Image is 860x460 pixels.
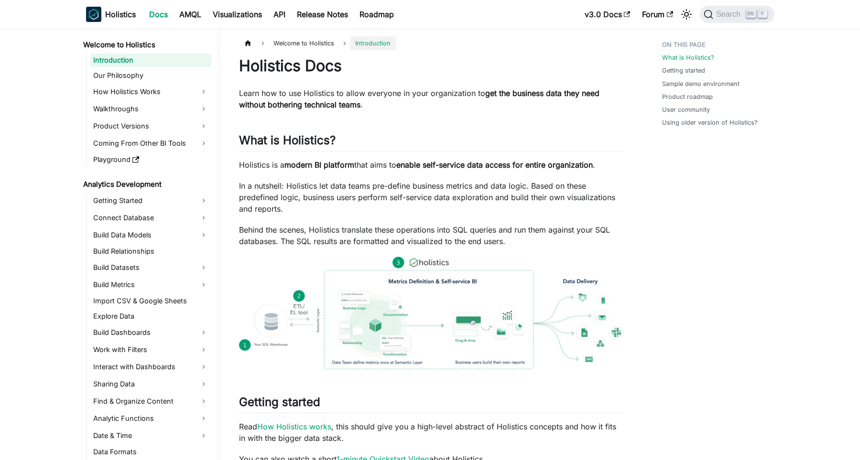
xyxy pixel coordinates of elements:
[239,159,624,171] p: Holistics is a that aims to .
[239,87,624,110] p: Learn how to use Holistics to allow everyone in your organization to .
[269,36,339,50] span: Welcome to Holistics
[90,84,211,99] a: How Holistics Works
[90,193,211,208] a: Getting Started
[354,7,400,22] a: Roadmap
[90,411,211,426] a: Analytic Functions
[239,133,624,151] h2: What is Holistics?
[284,160,354,170] strong: modern BI platform
[90,136,211,151] a: Coming From Other BI Tools
[90,153,211,166] a: Playground
[76,29,220,460] nav: Docs sidebar
[80,38,211,52] a: Welcome to Holistics
[90,245,211,258] a: Build Relationships
[268,7,291,22] a: API
[662,79,740,88] a: Sample demo environment
[636,7,679,22] a: Forum
[90,210,211,225] a: Connect Database
[350,36,395,50] span: Introduction
[239,224,624,247] p: Behind the scenes, Holistics translate these operations into SQL queries and run them against you...
[579,7,636,22] a: v3.0 Docs
[239,36,624,50] nav: Breadcrumbs
[90,376,211,392] a: Sharing Data
[662,105,710,114] a: User community
[239,257,624,369] img: How Holistics fits in your Data Stack
[143,7,174,22] a: Docs
[291,7,354,22] a: Release Notes
[174,7,207,22] a: AMQL
[700,6,774,23] button: Search (Ctrl+K)
[90,445,211,459] a: Data Formats
[257,422,331,431] a: How Holistics works
[90,227,211,243] a: Build Data Models
[662,92,713,101] a: Product roadmap
[662,66,705,75] a: Getting started
[662,118,758,127] a: Using older version of Holistics?
[662,53,714,62] a: What is Holistics?
[239,56,624,75] h1: Holistics Docs
[86,7,136,22] a: HolisticsHolistics
[758,10,767,18] kbd: K
[713,10,746,19] span: Search
[90,69,211,82] a: Our Philosophy
[90,342,211,357] a: Work with Filters
[90,53,211,67] a: Introduction
[86,7,101,22] img: Holistics
[90,310,211,323] a: Explore Data
[239,395,624,413] h2: Getting started
[90,394,211,409] a: Find & Organize Content
[90,277,211,292] a: Build Metrics
[239,180,624,214] p: In a nutshell: Holistics let data teams pre-define business metrics and data logic. Based on thes...
[90,118,211,134] a: Product Versions
[90,101,211,117] a: Walkthroughs
[80,178,211,191] a: Analytics Development
[90,359,211,374] a: Interact with Dashboards
[207,7,268,22] a: Visualizations
[239,36,257,50] a: Home page
[396,160,593,170] strong: enable self-service data access for entire organization
[90,260,211,275] a: Build Datasets
[90,428,211,443] a: Date & Time
[105,9,136,20] b: Holistics
[90,294,211,308] a: Import CSV & Google Sheets
[90,325,211,340] a: Build Dashboards
[679,7,694,22] button: Switch between dark and light mode (currently light mode)
[239,421,624,444] p: Read , this should give you a high-level abstract of Holistics concepts and how it fits in with t...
